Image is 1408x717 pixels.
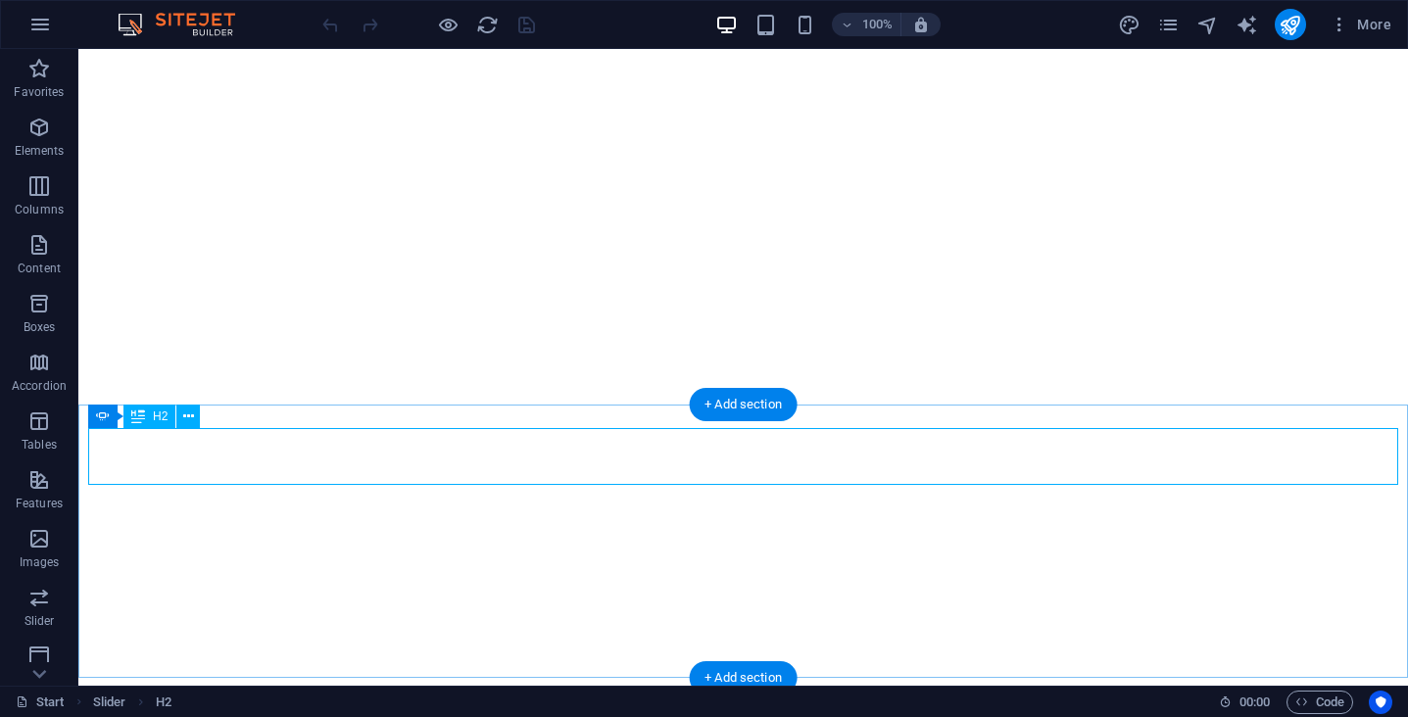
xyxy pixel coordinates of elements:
button: Click here to leave preview mode and continue editing [436,13,460,36]
a: Click to cancel selection. Double-click to open Pages [16,691,65,714]
img: Editor Logo [113,13,260,36]
span: More [1330,15,1391,34]
button: design [1118,13,1141,36]
button: navigator [1196,13,1220,36]
p: Elements [15,143,65,159]
button: pages [1157,13,1181,36]
p: Favorites [14,84,64,100]
button: 100% [832,13,901,36]
i: AI Writer [1236,14,1258,36]
p: Tables [22,437,57,453]
i: Publish [1279,14,1301,36]
button: Usercentrics [1369,691,1392,714]
i: On resize automatically adjust zoom level to fit chosen device. [912,16,930,33]
button: More [1322,9,1399,40]
h6: 100% [861,13,893,36]
i: Pages (Ctrl+Alt+S) [1157,14,1180,36]
p: Accordion [12,378,67,394]
i: Design (Ctrl+Alt+Y) [1118,14,1141,36]
span: Click to select. Double-click to edit [156,691,171,714]
div: + Add section [689,388,798,421]
button: Code [1287,691,1353,714]
p: Images [20,554,60,570]
button: text_generator [1236,13,1259,36]
span: 00 00 [1239,691,1270,714]
span: Click to select. Double-click to edit [93,691,126,714]
span: Code [1295,691,1344,714]
p: Boxes [24,319,56,335]
nav: breadcrumb [93,691,172,714]
div: + Add section [689,661,798,694]
button: publish [1275,9,1306,40]
i: Reload page [476,14,499,36]
p: Columns [15,202,64,217]
h6: Session time [1219,691,1271,714]
span: : [1253,694,1256,709]
span: H2 [153,410,168,422]
button: reload [475,13,499,36]
p: Slider [24,613,55,629]
p: Features [16,496,63,511]
p: Content [18,261,61,276]
i: Navigator [1196,14,1219,36]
